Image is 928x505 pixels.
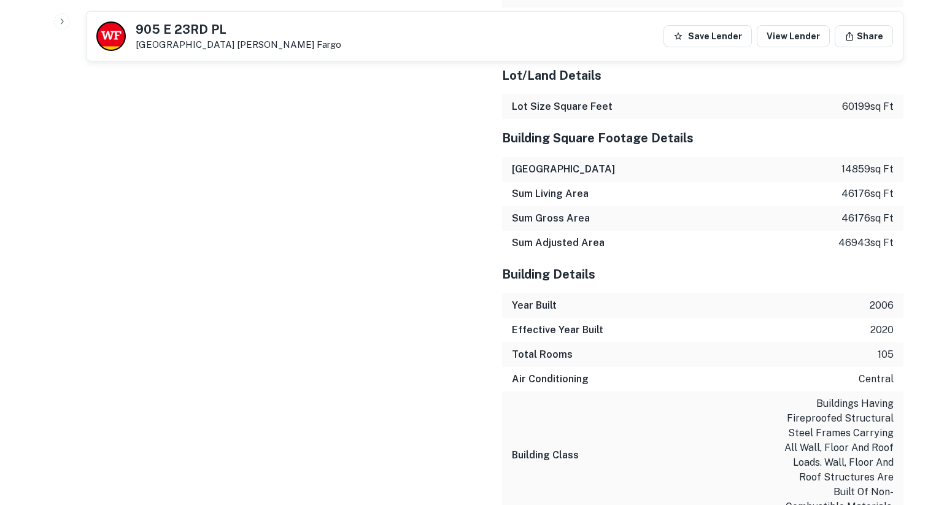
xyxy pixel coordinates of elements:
h6: [GEOGRAPHIC_DATA] [512,162,615,177]
p: 105 [878,347,894,362]
h6: Lot Size Square Feet [512,99,613,114]
h6: Effective Year Built [512,323,603,337]
h5: 905 E 23RD PL [136,23,341,36]
iframe: Chat Widget [867,407,928,466]
h5: Lot/Land Details [502,66,903,85]
p: 2006 [870,298,894,313]
p: 46176 sq ft [841,211,894,226]
h6: Air Conditioning [512,372,589,387]
h6: Total Rooms [512,347,573,362]
h6: Building Class [512,448,579,463]
p: 2020 [870,323,894,337]
p: 46943 sq ft [838,236,894,250]
h5: Building Square Footage Details [502,129,903,147]
h6: Sum Living Area [512,187,589,201]
h5: Building Details [502,265,903,283]
p: central [859,372,894,387]
a: [PERSON_NAME] Fargo [237,39,341,50]
a: View Lender [757,25,830,47]
p: 60199 sq ft [842,99,894,114]
h6: Sum Adjusted Area [512,236,605,250]
button: Save Lender [663,25,752,47]
h6: Sum Gross Area [512,211,590,226]
p: [GEOGRAPHIC_DATA] [136,39,341,50]
p: 46176 sq ft [841,187,894,201]
button: Share [835,25,893,47]
h6: Year Built [512,298,557,313]
p: 14859 sq ft [841,162,894,177]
